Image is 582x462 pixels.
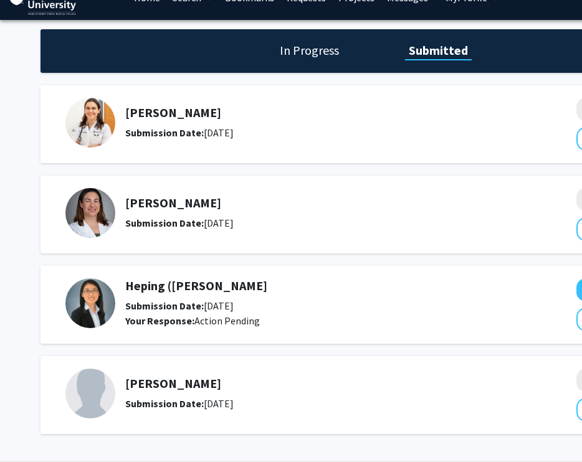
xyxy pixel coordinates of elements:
b: Submission Date: [125,217,204,229]
img: Profile Picture [65,369,115,418]
div: [DATE] [125,396,510,411]
h1: In Progress [276,42,343,59]
h1: Submitted [405,42,472,59]
h5: Heping ([PERSON_NAME] [125,278,510,293]
h5: [PERSON_NAME] [125,376,510,391]
b: Submission Date: [125,299,204,312]
iframe: Chat [9,406,53,453]
h5: [PERSON_NAME] [125,196,510,210]
b: Submission Date: [125,397,204,410]
div: Action Pending [125,313,510,328]
div: [DATE] [125,125,510,140]
div: [DATE] [125,215,510,230]
b: Your Response: [125,314,194,327]
div: [DATE] [125,298,510,313]
img: Profile Picture [65,188,115,238]
h5: [PERSON_NAME] [125,105,510,120]
img: Profile Picture [65,278,115,328]
img: Profile Picture [65,98,115,148]
b: Submission Date: [125,126,204,139]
